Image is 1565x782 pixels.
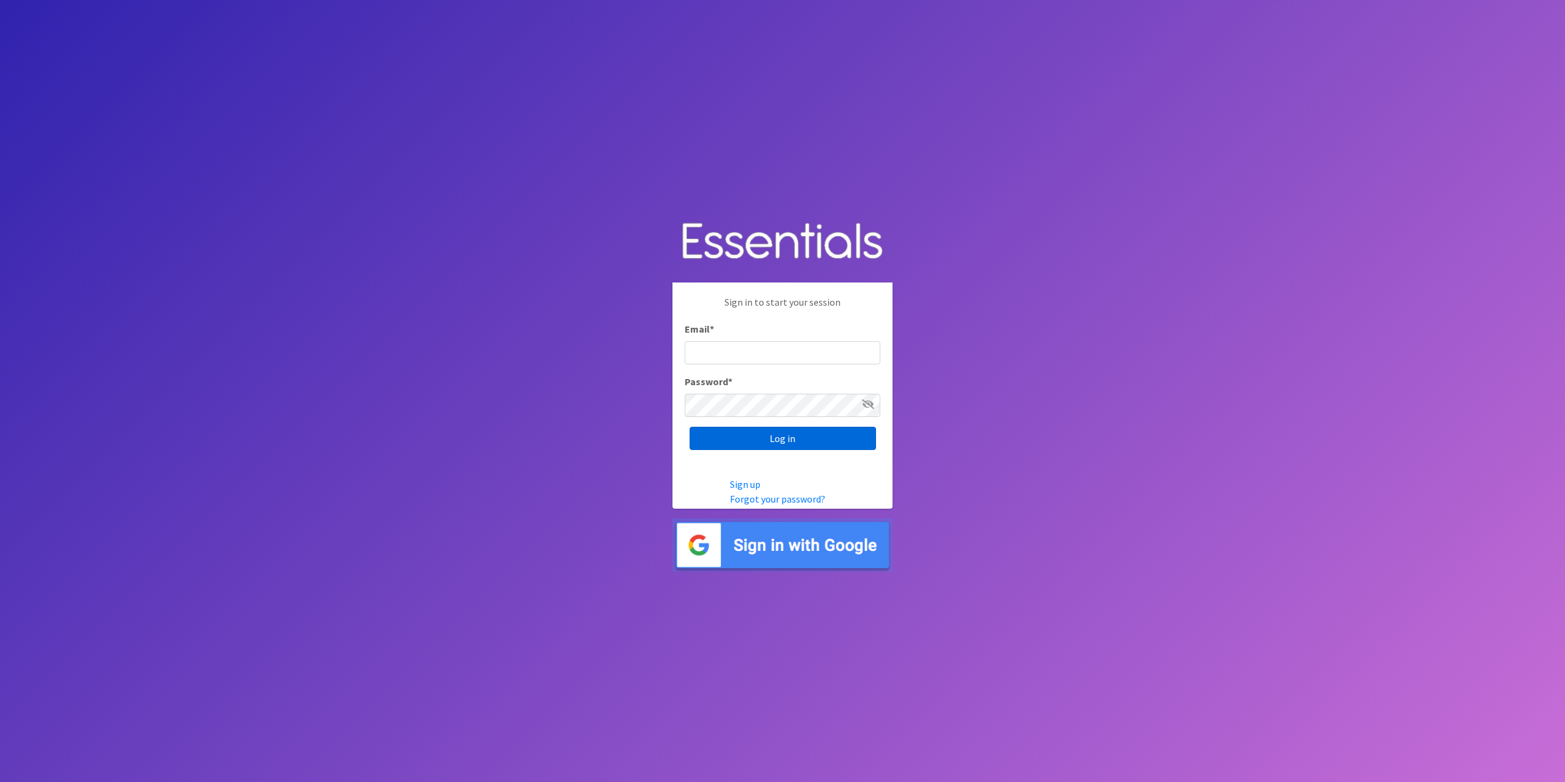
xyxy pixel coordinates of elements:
a: Forgot your password? [730,493,825,505]
img: Sign in with Google [672,518,893,572]
input: Log in [690,427,876,450]
a: Sign up [730,478,760,490]
label: Email [685,322,714,336]
label: Password [685,374,732,389]
abbr: required [710,323,714,335]
abbr: required [728,375,732,388]
p: Sign in to start your session [685,295,880,322]
img: Human Essentials [672,210,893,273]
